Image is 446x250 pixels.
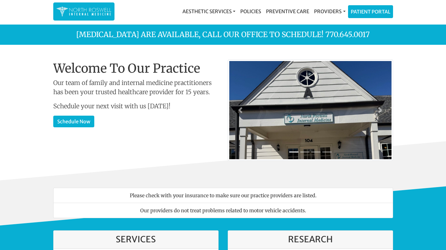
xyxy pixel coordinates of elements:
p: Our team of family and internal medicine practitioners has been your trusted healthcare provider ... [53,78,219,97]
h3: Services [60,234,212,245]
li: Our providers do not treat problems related to motor vehicle accidents. [53,203,393,218]
li: Please check with your insurance to make sure our practice providers are listed. [53,188,393,203]
a: Aesthetic Services [180,5,238,17]
p: [MEDICAL_DATA] are available, call our office to schedule! 770.645.0017 [49,29,398,40]
h1: Welcome To Our Practice [53,61,219,76]
h3: Research [234,234,387,245]
img: North Roswell Internal Medicine [56,6,111,17]
p: Schedule your next visit with us [DATE]! [53,102,219,111]
a: Providers [312,5,348,17]
a: Schedule Now [53,116,94,127]
a: Patient Portal [348,6,393,18]
a: Policies [238,5,264,17]
a: Preventive Care [264,5,312,17]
